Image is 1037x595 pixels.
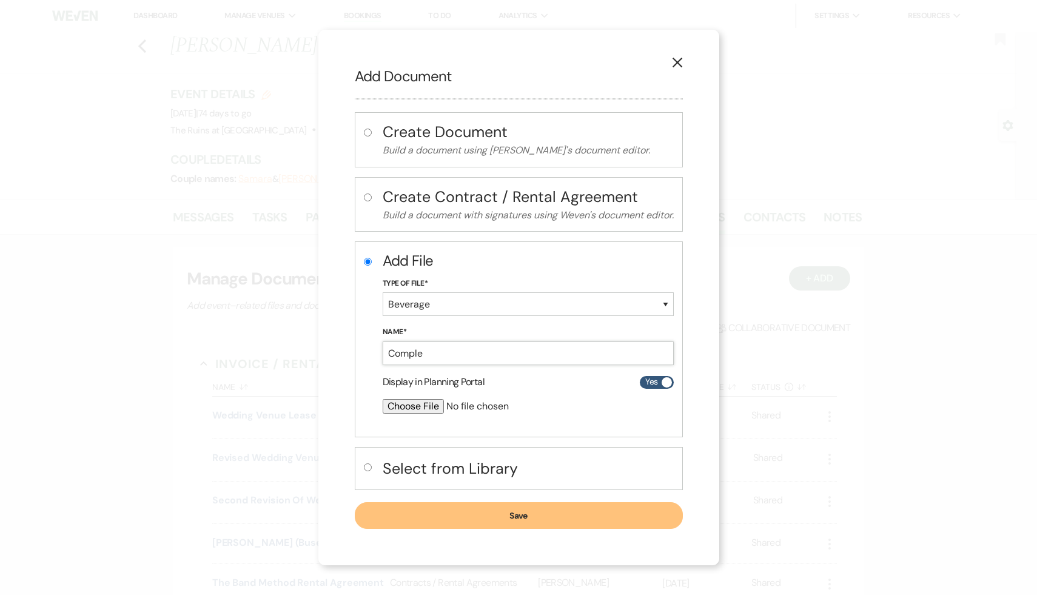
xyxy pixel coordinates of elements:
button: Select from Library [383,456,674,481]
h4: Create Document [383,121,674,143]
h2: Add Document [355,66,683,87]
button: Create Contract / Rental AgreementBuild a document with signatures using Weven's document editor. [383,186,674,223]
h4: Create Contract / Rental Agreement [383,186,674,207]
h4: Select from Library [383,458,674,479]
div: Display in Planning Portal [383,375,674,389]
button: Save [355,502,683,529]
p: Build a document with signatures using Weven's document editor. [383,207,674,223]
label: Name* [383,326,674,339]
p: Build a document using [PERSON_NAME]'s document editor. [383,143,674,158]
span: Yes [645,374,657,389]
button: Create DocumentBuild a document using [PERSON_NAME]'s document editor. [383,121,674,158]
label: Type of File* [383,277,674,291]
h2: Add File [383,250,674,271]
